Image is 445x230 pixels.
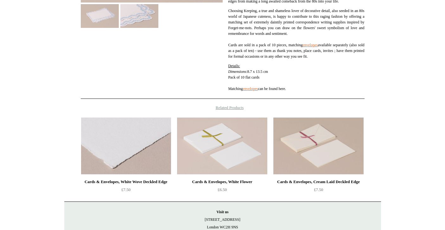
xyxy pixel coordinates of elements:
[228,8,364,59] p: Choosing Keeping, a true and shameless lover of decorative detail, also seeded in an 80s world of...
[302,43,318,47] a: envelopes
[273,118,363,175] a: Cards & Envelopes, Cream Laid Deckled Edge Cards & Envelopes, Cream Laid Deckled Edge
[228,63,364,92] p: : 8.7 x 13.5 cm Pack of 10 flat cards Matching can be found here.
[243,86,258,91] a: envelopes
[177,118,267,175] img: Cards & Envelopes, White Flower
[177,118,267,175] a: Cards & Envelopes, White Flower Cards & Envelopes, White Flower
[218,187,227,192] span: £6.50
[81,118,171,175] a: Cards & Envelopes, White Wove Deckled Edge Cards & Envelopes, White Wove Deckled Edge
[81,4,119,28] img: Decorative Forget-me-not Scalloped Edge Flat Cards - Pack of 10
[121,187,130,192] span: £7.50
[273,118,363,175] img: Cards & Envelopes, Cream Laid Deckled Edge
[81,178,171,204] a: Cards & Envelopes, White Wove Deckled Edge £7.50
[120,4,158,28] img: Decorative Forget-me-not Scalloped Edge Flat Cards - Pack of 10
[217,210,229,214] strong: Visit us
[228,69,246,74] em: Dimensions
[273,178,363,204] a: Cards & Envelopes, Cream Laid Deckled Edge £7.50
[275,178,362,186] div: Cards & Envelopes, Cream Laid Deckled Edge
[177,178,267,204] a: Cards & Envelopes, White Flower £6.50
[228,64,240,68] span: Details:
[81,118,171,175] img: Cards & Envelopes, White Wove Deckled Edge
[83,178,169,186] div: Cards & Envelopes, White Wove Deckled Edge
[64,105,381,110] h4: Related Products
[179,178,265,186] div: Cards & Envelopes, White Flower
[314,187,323,192] span: £7.50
